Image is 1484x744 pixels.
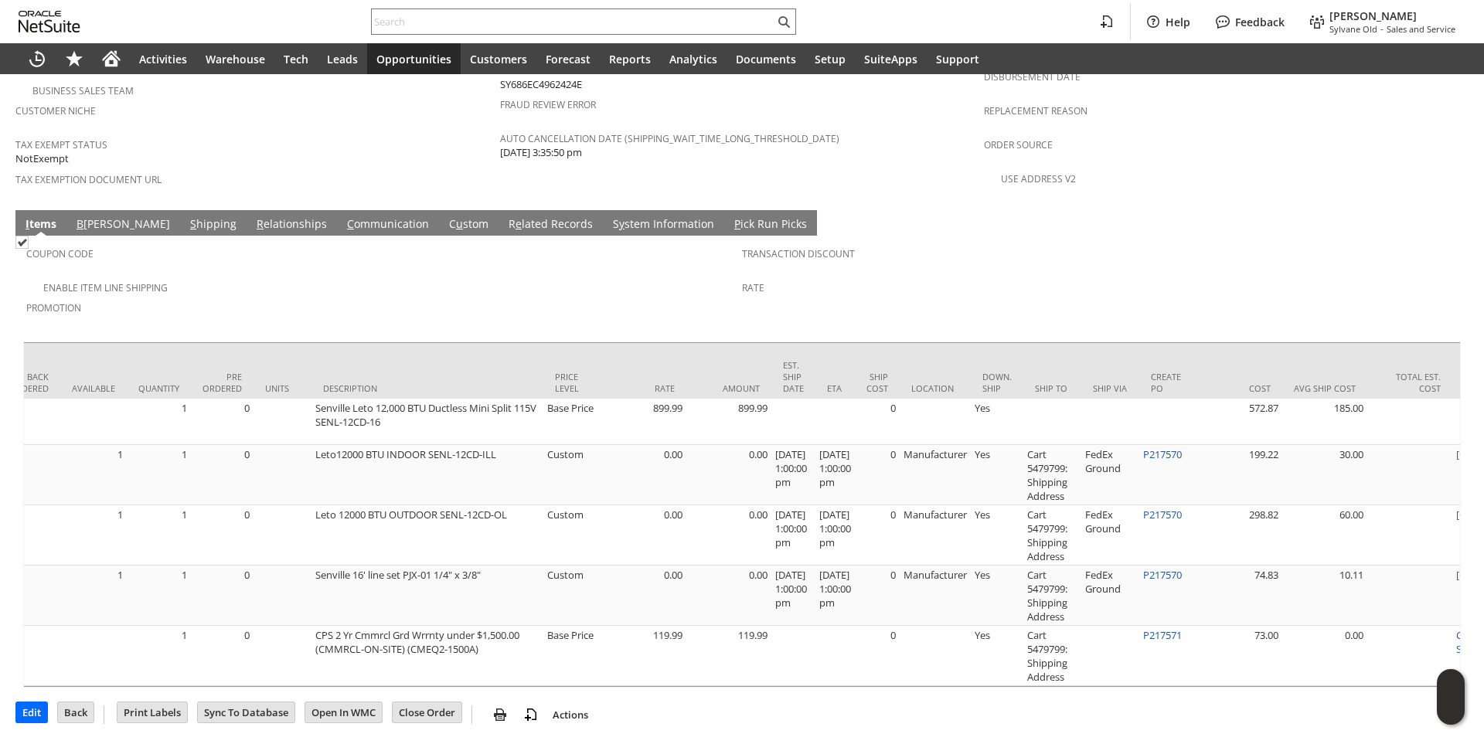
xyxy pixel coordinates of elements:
span: R [257,216,264,231]
td: Cart 5479799: Shipping Address [1023,626,1081,686]
svg: logo [19,11,80,32]
div: Location [911,382,959,394]
a: Disbursement Date [984,70,1081,83]
td: 185.00 [1282,399,1367,445]
div: Est. Ship Date [783,359,804,394]
td: 30.00 [1282,445,1367,505]
div: Back Ordered [9,371,49,394]
td: 0 [855,399,900,445]
input: Search [372,12,774,31]
td: 0.00 [601,505,686,566]
span: [PERSON_NAME] [1329,8,1417,23]
span: C [347,216,354,231]
div: Ship Via [1093,382,1128,394]
svg: Shortcuts [65,49,83,68]
div: Quantity [138,382,179,394]
td: Yes [971,626,1023,686]
td: Yes [971,566,1023,626]
div: Rate [613,382,675,394]
span: P [734,216,740,231]
span: Setup [815,52,846,66]
td: Leto 12000 BTU OUTDOOR SENL-12CD-OL [311,505,543,566]
div: Pre Ordered [203,371,242,394]
span: Sales and Service [1387,23,1455,35]
span: y [619,216,625,231]
td: 899.99 [686,399,771,445]
div: Total Est. Cost [1379,371,1441,394]
label: Feedback [1235,15,1285,29]
td: 1 [127,505,191,566]
a: Business Sales Team [32,84,134,97]
span: Documents [736,52,796,66]
td: Yes [971,399,1023,445]
td: 119.99 [686,626,771,686]
a: P217571 [1143,628,1182,642]
td: [DATE] 1:00:00 pm [771,505,815,566]
div: Price Level [555,371,590,394]
input: Sync To Database [198,702,294,722]
span: Sylvane Old [1329,23,1377,35]
td: 0 [855,505,900,566]
td: FedEx Ground [1081,505,1139,566]
a: Auto Cancellation Date (shipping_wait_time_long_threshold_date) [500,132,839,145]
a: Shipping [186,216,240,233]
span: Oracle Guided Learning Widget. To move around, please hold and drag [1437,698,1465,725]
span: B [77,216,83,231]
td: 572.87 [1197,399,1282,445]
a: Opportunities [367,43,461,74]
a: Relationships [253,216,331,233]
td: 0 [191,505,254,566]
td: FedEx Ground [1081,445,1139,505]
td: Custom [543,505,601,566]
td: 0.00 [686,566,771,626]
td: Cart 5479799: Shipping Address [1023,566,1081,626]
a: System Information [609,216,718,233]
a: Coupon Code [26,247,94,260]
div: Amount [698,382,760,394]
td: 1 [60,445,127,505]
td: Manufacturer [900,505,971,566]
td: 1 [127,626,191,686]
span: Analytics [669,52,717,66]
div: Ship Cost [866,371,888,394]
td: 0 [191,626,254,686]
td: FedEx Ground [1081,566,1139,626]
a: SuiteApps [855,43,927,74]
div: Avg Ship Cost [1294,382,1356,394]
td: Manufacturer [900,566,971,626]
span: - [1380,23,1384,35]
td: 199.22 [1197,445,1282,505]
span: NotExempt [15,151,69,166]
td: 60.00 [1282,505,1367,566]
span: e [516,216,522,231]
svg: Home [102,49,121,68]
a: Warehouse [196,43,274,74]
td: 1 [60,505,127,566]
label: Help [1166,15,1190,29]
td: Manufacturer [900,445,971,505]
td: 0 [191,566,254,626]
div: Ship To [1035,382,1070,394]
td: 0 [855,445,900,505]
input: Back [58,702,94,722]
a: Tech [274,43,318,74]
svg: Recent Records [28,49,46,68]
td: 0.00 [686,445,771,505]
div: Shortcuts [56,43,93,74]
a: Reports [600,43,660,74]
td: Yes [971,445,1023,505]
td: [DATE] 1:00:00 pm [771,566,815,626]
span: u [456,216,463,231]
a: Fraud Review Error [500,98,596,111]
a: Enable Item Line Shipping [43,281,168,294]
span: SuiteApps [864,52,917,66]
td: 0.00 [601,566,686,626]
span: S [190,216,196,231]
a: P217570 [1143,508,1182,521]
div: Cost [1209,382,1271,394]
span: Warehouse [206,52,265,66]
input: Open In WMC [305,702,382,722]
td: 0 [191,399,254,445]
a: B[PERSON_NAME] [73,216,174,233]
div: Description [323,382,532,394]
